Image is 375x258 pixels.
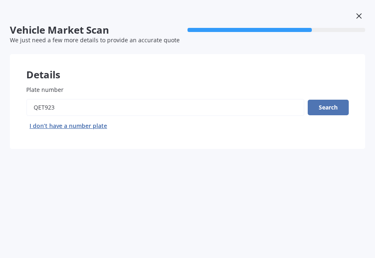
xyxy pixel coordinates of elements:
[26,119,110,132] button: I don’t have a number plate
[10,54,365,79] div: Details
[26,99,304,116] input: Enter plate number
[308,100,349,115] button: Search
[10,24,187,36] span: Vehicle Market Scan
[26,86,64,94] span: Plate number
[10,36,180,44] span: We just need a few more details to provide an accurate quote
